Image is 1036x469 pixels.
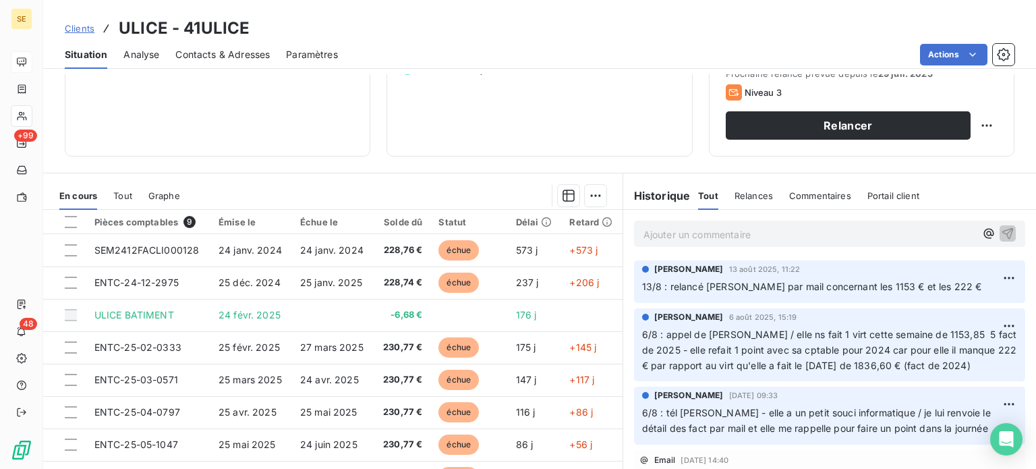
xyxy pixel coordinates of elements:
[438,337,479,358] span: échue
[569,439,592,450] span: +56 j
[382,276,422,289] span: 228,74 €
[438,240,479,260] span: échue
[516,439,534,450] span: 86 j
[11,132,32,154] a: +99
[219,309,281,321] span: 24 févr. 2025
[735,190,773,201] span: Relances
[65,48,107,61] span: Situation
[65,22,94,35] a: Clients
[569,374,594,385] span: +117 j
[698,190,718,201] span: Tout
[920,44,987,65] button: Actions
[219,217,284,227] div: Émise le
[654,263,724,275] span: [PERSON_NAME]
[729,313,797,321] span: 6 août 2025, 15:19
[94,341,181,353] span: ENTC-25-02-0333
[516,374,537,385] span: 147 j
[569,406,593,418] span: +86 j
[438,435,479,455] span: échue
[219,244,282,256] span: 24 janv. 2024
[729,265,801,273] span: 13 août 2025, 11:22
[516,406,536,418] span: 116 j
[654,389,724,402] span: [PERSON_NAME]
[642,281,982,292] span: 13/8 : relancé [PERSON_NAME] par mail concernant les 1153 € et les 222 €
[516,244,538,256] span: 573 j
[867,190,919,201] span: Portail client
[300,439,357,450] span: 24 juin 2025
[94,374,178,385] span: ENTC-25-03-0571
[438,217,499,227] div: Statut
[382,244,422,257] span: 228,76 €
[516,217,554,227] div: Délai
[94,277,179,288] span: ENTC-24-12-2975
[175,48,270,61] span: Contacts & Adresses
[569,244,598,256] span: +573 j
[113,190,132,201] span: Tout
[382,341,422,354] span: 230,77 €
[65,23,94,34] span: Clients
[654,311,724,323] span: [PERSON_NAME]
[382,438,422,451] span: 230,77 €
[516,341,536,353] span: 175 j
[642,329,1020,371] span: 6/8 : appel de [PERSON_NAME] / elle ns fait 1 virt cette semaine de 1153,85 5 fact de 2025 - elle...
[990,423,1023,456] div: Open Intercom Messenger
[438,370,479,390] span: échue
[516,277,539,288] span: 237 j
[219,439,276,450] span: 25 mai 2025
[300,244,364,256] span: 24 janv. 2024
[681,456,728,464] span: [DATE] 14:40
[569,217,614,227] div: Retard
[11,8,32,30] div: SE
[20,318,37,330] span: 48
[789,190,851,201] span: Commentaires
[569,341,596,353] span: +145 j
[382,308,422,322] span: -6,68 €
[726,111,971,140] button: Relancer
[123,48,159,61] span: Analyse
[729,391,778,399] span: [DATE] 09:33
[148,190,180,201] span: Graphe
[382,373,422,387] span: 230,77 €
[300,374,359,385] span: 24 avr. 2025
[94,439,178,450] span: ENTC-25-05-1047
[642,407,994,434] span: 6/8 : tél [PERSON_NAME] - elle a un petit souci informatique / je lui renvoie le détail des fact ...
[569,277,599,288] span: +206 j
[623,188,691,204] h6: Historique
[382,217,422,227] div: Solde dû
[14,130,37,142] span: +99
[94,244,200,256] span: SEM2412FACLI000128
[382,406,422,419] span: 230,77 €
[286,48,338,61] span: Paramètres
[300,341,364,353] span: 27 mars 2025
[11,439,32,461] img: Logo LeanPay
[516,309,537,321] span: 176 j
[300,277,362,288] span: 25 janv. 2025
[94,309,174,321] span: ULICE BATIMENT
[219,374,282,385] span: 25 mars 2025
[219,341,280,353] span: 25 févr. 2025
[183,216,196,228] span: 9
[300,406,357,418] span: 25 mai 2025
[745,87,782,98] span: Niveau 3
[219,406,277,418] span: 25 avr. 2025
[300,217,366,227] div: Échue le
[654,456,676,464] span: Email
[94,216,202,228] div: Pièces comptables
[94,406,180,418] span: ENTC-25-04-0797
[219,277,281,288] span: 25 déc. 2024
[59,190,97,201] span: En cours
[438,273,479,293] span: échue
[119,16,250,40] h3: ULICE - 41ULICE
[438,402,479,422] span: échue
